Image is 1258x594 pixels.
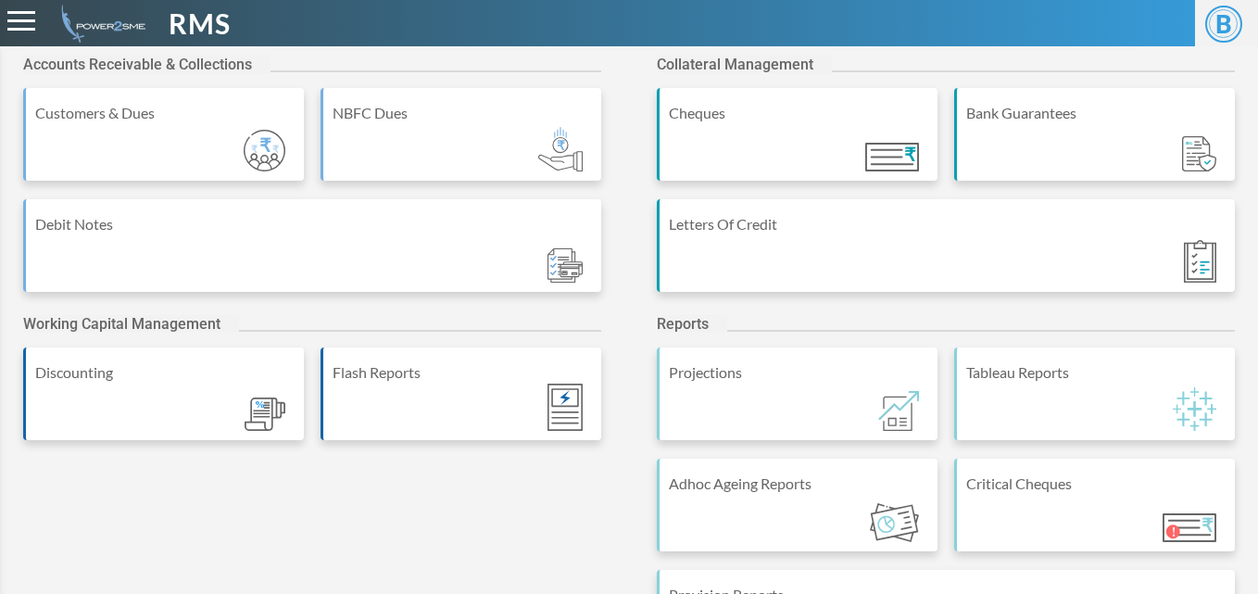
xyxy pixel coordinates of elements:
div: Projections [669,361,928,384]
div: Customers & Dues [35,102,295,124]
div: Adhoc Ageing Reports [669,473,928,495]
img: Module_ic [244,130,285,171]
img: Module_ic [865,143,919,171]
img: Module_ic [547,248,583,283]
div: Cheques [669,102,928,124]
div: Debit Notes [35,213,592,235]
img: Module_ic [870,503,919,542]
img: Module_ic [1163,513,1216,542]
div: Discounting [35,361,295,384]
img: Module_ic [538,127,583,171]
a: Tableau Reports Module_ic [954,348,1235,459]
div: Critical Cheques [966,473,1226,495]
a: Flash Reports Module_ic [321,348,601,459]
a: Projections Module_ic [657,348,937,459]
a: Cheques Module_ic [657,88,937,199]
div: Flash Reports [333,361,592,384]
h2: Reports [657,315,727,333]
img: Module_ic [1182,136,1216,172]
a: NBFC Dues Module_ic [321,88,601,199]
a: Letters Of Credit Module_ic [657,199,1235,310]
a: Bank Guarantees Module_ic [954,88,1235,199]
h2: Working Capital Management [23,315,239,333]
a: Critical Cheques Module_ic [954,459,1235,570]
img: Module_ic [245,398,285,432]
a: Debit Notes Module_ic [23,199,601,310]
span: RMS [169,3,231,44]
img: admin [54,5,145,43]
img: Module_ic [547,384,583,431]
div: NBFC Dues [333,102,592,124]
img: Module_ic [878,391,919,431]
a: Adhoc Ageing Reports Module_ic [657,459,937,570]
div: Letters Of Credit [669,213,1226,235]
a: Customers & Dues Module_ic [23,88,304,199]
span: B [1205,6,1242,43]
img: Module_ic [1173,387,1216,431]
div: Bank Guarantees [966,102,1226,124]
img: Module_ic [1184,240,1216,283]
h2: Accounts Receivable & Collections [23,56,270,73]
div: Tableau Reports [966,361,1226,384]
a: Discounting Module_ic [23,348,304,459]
h2: Collateral Management [657,56,832,73]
